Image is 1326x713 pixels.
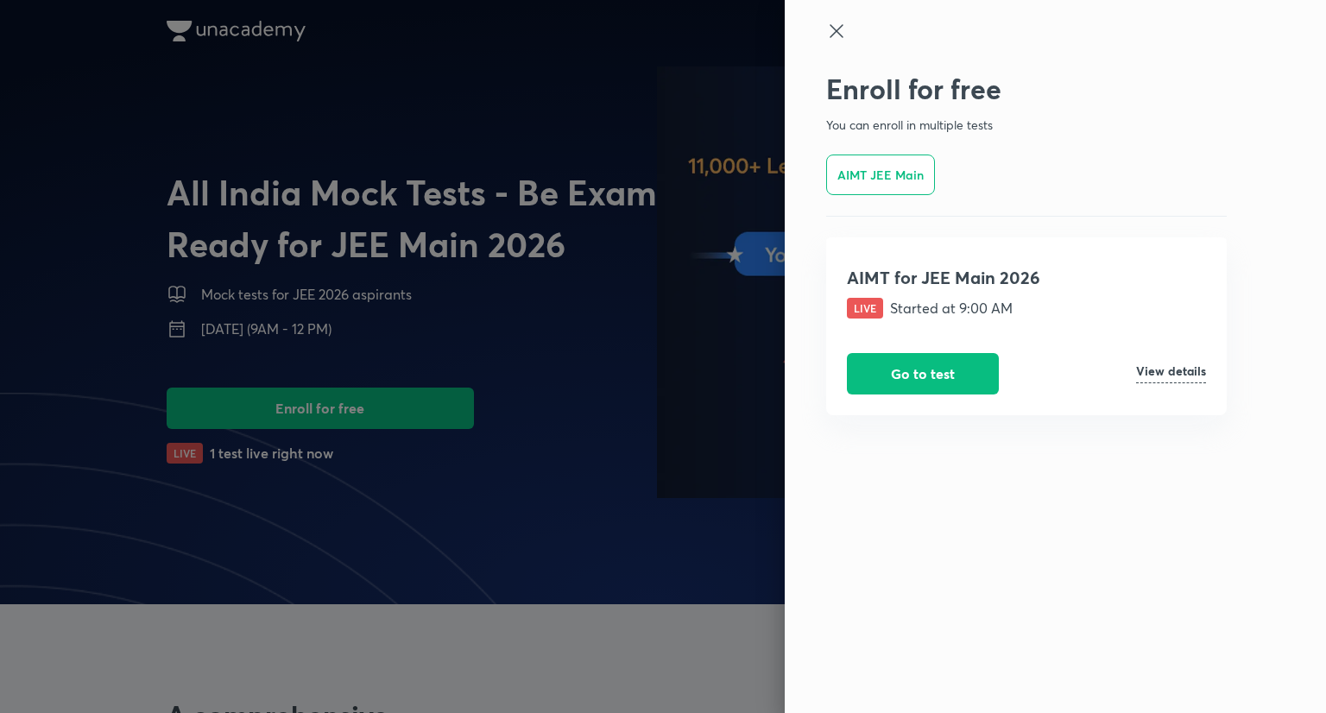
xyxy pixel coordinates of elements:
h4: AIMT for JEE Main 2026 [847,265,1206,291]
h6: AIMT JEE Main [837,166,924,184]
h2: Enroll for free [826,73,1227,105]
p: Started at 9:00 AM [890,298,1016,332]
h6: View details [1136,365,1206,383]
p: You can enroll in multiple tests [826,116,1227,134]
button: Go to test [847,353,999,394]
span: LIVE [847,298,883,319]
